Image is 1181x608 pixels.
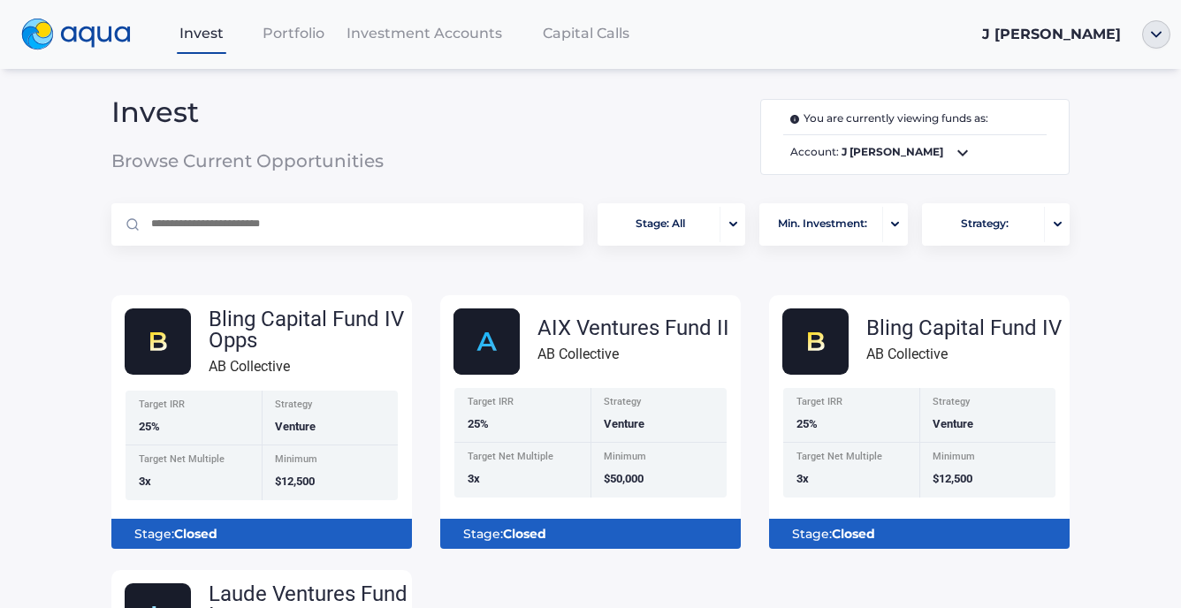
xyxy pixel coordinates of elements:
div: AB Collective [209,355,412,377]
div: Minimum [933,452,1045,467]
img: portfolio-arrow [1054,221,1062,227]
span: 3x [796,472,809,485]
img: portfolio-arrow [891,221,899,227]
div: Stage: [126,519,398,549]
div: Minimum [275,454,387,469]
span: Account: [783,142,1047,163]
div: Target IRR [796,397,909,412]
span: $12,500 [933,472,972,485]
span: 25% [796,417,818,430]
a: Invest [156,15,248,51]
div: Strategy [275,399,387,414]
img: i.svg [790,115,804,124]
div: Bling Capital Fund IV [866,317,1062,338]
b: Closed [174,526,217,542]
span: Browse Current Opportunities [111,152,430,170]
img: BetaFund.svg [782,308,849,375]
a: logo [11,14,156,55]
button: Min. Investment:portfolio-arrow [759,203,907,246]
div: Minimum [604,452,716,467]
img: logo [21,19,131,50]
div: AB Collective [866,343,1062,365]
button: Stage: Allportfolio-arrow [598,203,745,246]
img: ellipse [1142,20,1170,49]
div: Target IRR [139,399,251,414]
div: Target Net Multiple [139,454,251,469]
b: J [PERSON_NAME] [842,145,943,158]
span: Venture [933,417,973,430]
span: Strategy: [961,207,1009,241]
div: AIX Ventures Fund II [537,317,729,338]
span: You are currently viewing funds as: [790,110,988,127]
span: 25% [468,417,489,430]
span: Venture [275,420,316,433]
span: Capital Calls [543,25,629,42]
span: Investment Accounts [347,25,502,42]
a: Portfolio [248,15,339,51]
span: Portfolio [263,25,324,42]
span: $12,500 [275,475,315,488]
span: Venture [604,417,644,430]
div: Stage: [783,519,1055,549]
span: Min. Investment: [778,207,867,241]
span: 25% [139,420,160,433]
span: 3x [139,475,151,488]
a: Investment Accounts [339,15,509,51]
span: Stage: All [636,207,685,241]
div: Stage: [454,519,727,549]
div: Strategy [604,397,716,412]
span: Invest [111,103,430,121]
span: $50,000 [604,472,644,485]
span: 3x [468,472,480,485]
b: Closed [503,526,546,542]
a: Capital Calls [509,15,663,51]
div: Target Net Multiple [468,452,580,467]
div: Strategy [933,397,1045,412]
img: portfolio-arrow [729,221,737,227]
b: Closed [832,526,875,542]
div: Bling Capital Fund IV Opps [209,308,412,351]
div: Target IRR [468,397,580,412]
button: Strategy:portfolio-arrow [922,203,1070,246]
span: Invest [179,25,224,42]
span: J [PERSON_NAME] [982,26,1121,42]
div: Target Net Multiple [796,452,909,467]
img: BetaFund.svg [125,308,191,375]
div: AB Collective [537,343,729,365]
img: Magnifier [126,218,139,231]
img: AlphaFund.svg [453,308,520,375]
